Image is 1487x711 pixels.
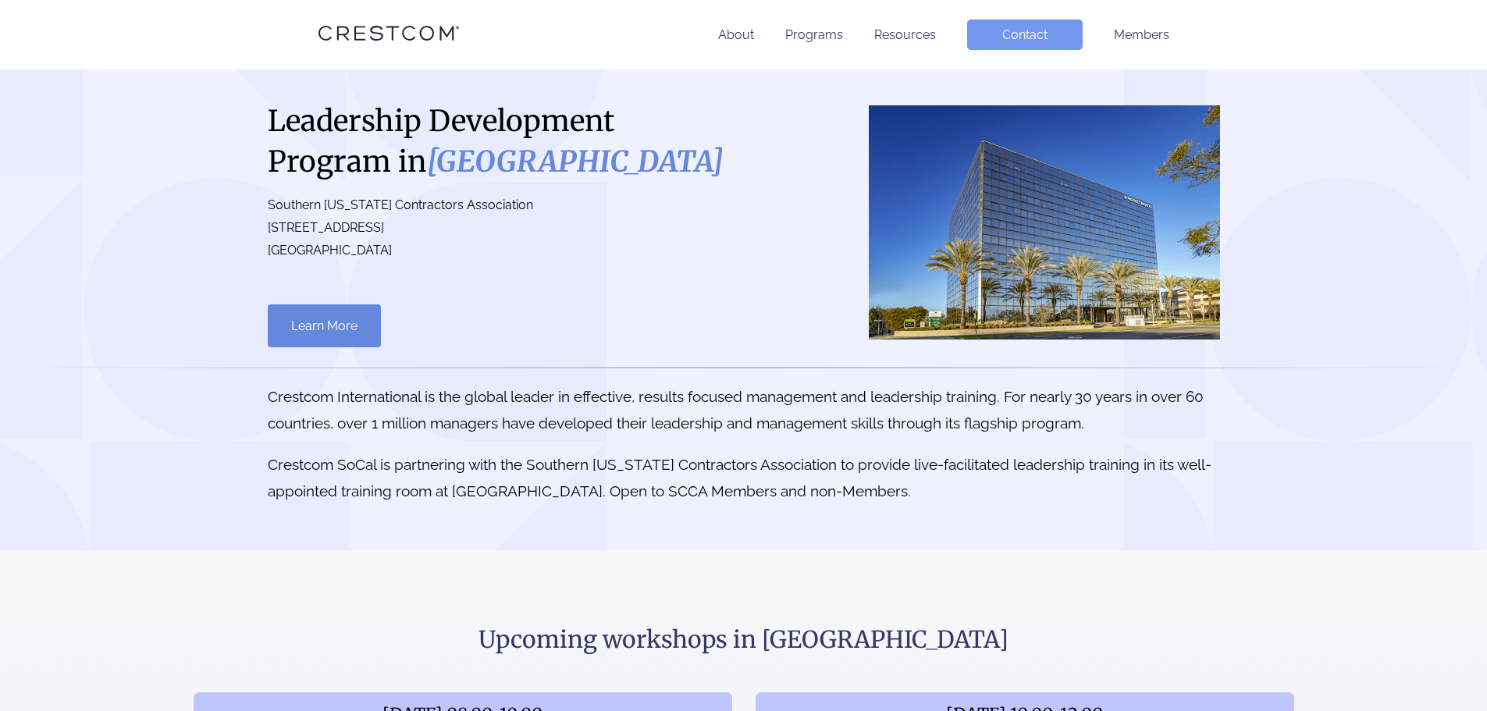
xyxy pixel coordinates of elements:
[427,144,724,180] i: [GEOGRAPHIC_DATA]
[194,624,1294,656] h2: Upcoming workshops in [GEOGRAPHIC_DATA]
[268,304,381,347] a: Learn More
[1114,27,1169,42] a: Members
[268,383,1220,436] p: Crestcom International is the global leader in effective, results focused management and leadersh...
[869,105,1220,340] img: Orange County
[718,27,754,42] a: About
[785,27,843,42] a: Programs
[268,451,1220,504] p: Crestcom SoCal is partnering with the Southern [US_STATE] Contractors Association to provide live...
[874,27,936,42] a: Resources
[268,194,728,261] p: Southern [US_STATE] Contractors Association [STREET_ADDRESS] [GEOGRAPHIC_DATA]
[967,20,1083,50] a: Contact
[268,101,728,182] h1: Leadership Development Program in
